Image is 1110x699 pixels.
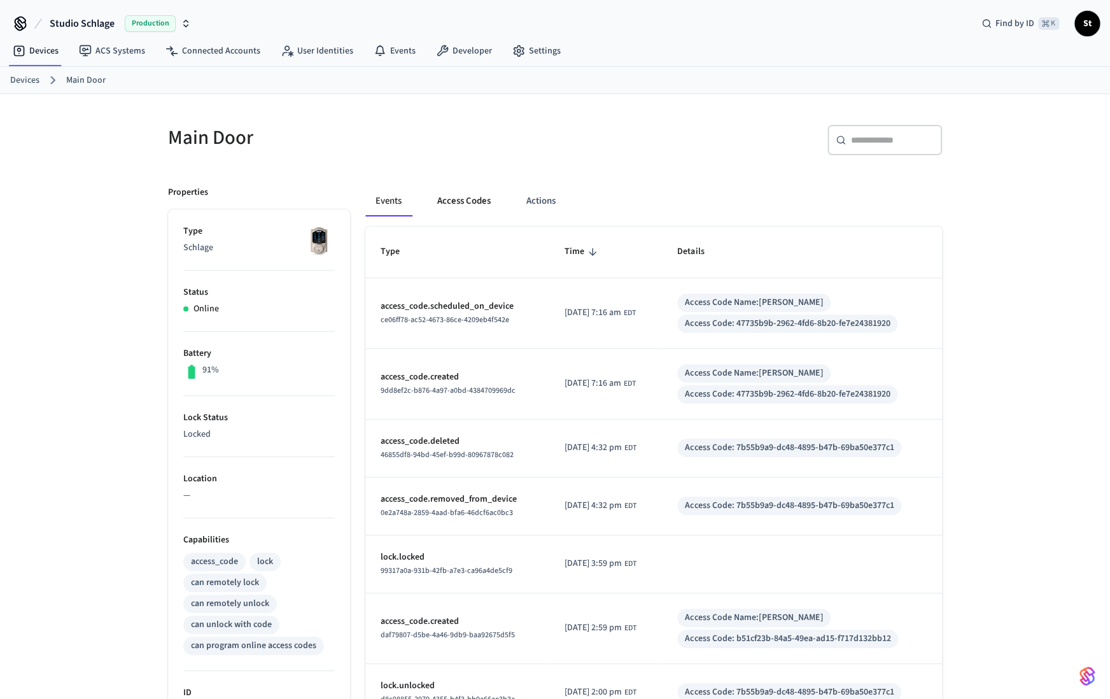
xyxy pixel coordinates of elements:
[270,39,363,62] a: User Identities
[565,306,636,320] div: America/Montreal
[381,679,534,693] p: lock.unlocked
[183,489,335,502] p: —
[1076,12,1099,35] span: St
[191,618,272,632] div: can unlock with code
[624,307,636,319] span: EDT
[69,39,155,62] a: ACS Systems
[168,186,208,199] p: Properties
[193,302,219,316] p: Online
[565,686,622,699] span: [DATE] 2:00 pm
[381,615,534,628] p: access_code.created
[1079,666,1095,686] img: SeamLogoGradient.69752ec5.svg
[381,449,514,460] span: 46855df8-94bd-45ef-b99d-80967878c082
[685,499,894,512] div: Access Code: 7b55b9a9-dc48-4895-b47b-69ba50e377c1
[183,411,335,425] p: Lock Status
[191,597,269,611] div: can remotely unlock
[685,632,890,646] div: Access Code: b51cf23b-84a5-49ea-ad15-f717d132bb12
[565,557,622,570] span: [DATE] 3:59 pm
[183,428,335,441] p: Locked
[381,371,534,384] p: access_code.created
[685,367,823,380] div: Access Code Name: [PERSON_NAME]
[685,441,894,455] div: Access Code: 7b55b9a9-dc48-4895-b47b-69ba50e377c1
[183,225,335,238] p: Type
[565,377,636,390] div: America/Montreal
[381,385,516,396] span: 9dd8ef2c-b876-4a97-a0bd-4384709969dc
[183,241,335,255] p: Schlage
[565,621,622,635] span: [DATE] 2:59 pm
[183,533,335,547] p: Capabilities
[365,186,412,216] button: Events
[363,39,426,62] a: Events
[565,621,636,635] div: America/Montreal
[624,623,636,634] span: EDT
[565,686,636,699] div: America/Montreal
[685,317,890,330] div: Access Code: 47735b9b-2962-4fd6-8b20-fe7e24381920
[624,378,636,390] span: EDT
[381,551,534,564] p: lock.locked
[685,296,823,309] div: Access Code Name: [PERSON_NAME]
[995,17,1034,30] span: Find by ID
[677,242,720,262] span: Details
[191,576,259,590] div: can remotely lock
[685,686,894,699] div: Access Code: 7b55b9a9-dc48-4895-b47b-69ba50e377c1
[381,314,509,325] span: ce06ff78-ac52-4673-86ce-4209eb4f542e
[381,565,512,576] span: 99317a0a-931b-42fb-a7e3-ca96a4de5cf9
[183,286,335,299] p: Status
[202,364,219,377] p: 91%
[624,442,636,454] span: EDT
[303,225,335,257] img: Schlage Sense Smart Deadbolt with Camelot Trim, Front
[365,186,942,216] div: ant example
[502,39,571,62] a: Settings
[10,74,39,87] a: Devices
[381,507,513,518] span: 0e2a748a-2859-4aad-bfa6-46dcf6ac0bc3
[3,39,69,62] a: Devices
[50,16,115,31] span: Studio Schlage
[66,74,106,87] a: Main Door
[191,639,316,653] div: can program online access codes
[565,557,636,570] div: America/Montreal
[426,39,502,62] a: Developer
[381,630,515,640] span: daf79807-d5be-4a46-9db9-baa92675d5f5
[125,15,176,32] span: Production
[565,377,621,390] span: [DATE] 7:16 am
[565,441,622,455] span: [DATE] 4:32 pm
[565,441,636,455] div: America/Montreal
[1074,11,1100,36] button: St
[685,611,823,625] div: Access Code Name: [PERSON_NAME]
[565,499,622,512] span: [DATE] 4:32 pm
[624,558,636,570] span: EDT
[565,499,636,512] div: America/Montreal
[381,435,534,448] p: access_code.deleted
[381,300,534,313] p: access_code.scheduled_on_device
[624,687,636,698] span: EDT
[685,388,890,401] div: Access Code: 47735b9b-2962-4fd6-8b20-fe7e24381920
[381,493,534,506] p: access_code.removed_from_device
[168,125,547,151] h5: Main Door
[971,12,1069,35] div: Find by ID⌘ K
[1038,17,1059,30] span: ⌘ K
[427,186,501,216] button: Access Codes
[565,242,601,262] span: Time
[624,500,636,512] span: EDT
[183,472,335,486] p: Location
[155,39,270,62] a: Connected Accounts
[257,555,273,568] div: lock
[565,306,621,320] span: [DATE] 7:16 am
[183,347,335,360] p: Battery
[191,555,238,568] div: access_code
[381,242,416,262] span: Type
[516,186,566,216] button: Actions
